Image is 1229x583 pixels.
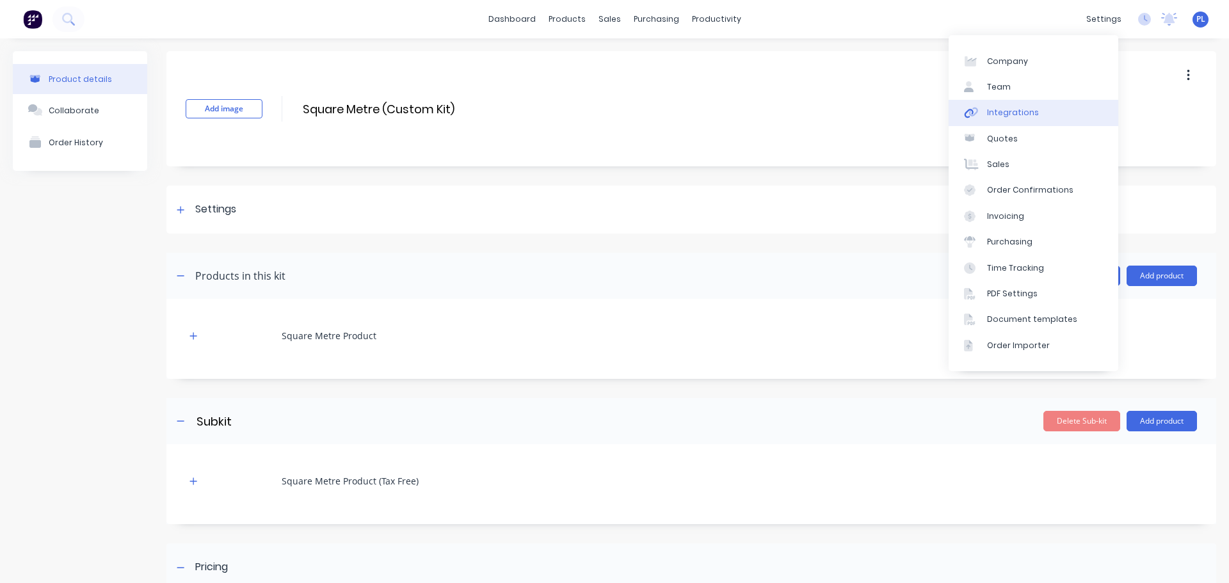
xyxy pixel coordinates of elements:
[949,48,1118,74] a: Company
[49,106,99,115] div: Collaborate
[195,202,236,218] div: Settings
[949,126,1118,152] a: Quotes
[282,329,376,342] div: Square Metre Product
[987,81,1011,93] div: Team
[949,333,1118,358] a: Order Importer
[195,412,422,431] input: Enter sub-kit name
[542,10,592,29] div: products
[949,177,1118,203] a: Order Confirmations
[987,184,1073,196] div: Order Confirmations
[1043,411,1120,431] button: Delete Sub-kit
[949,307,1118,332] a: Document templates
[49,138,103,147] div: Order History
[592,10,627,29] div: sales
[1080,10,1128,29] div: settings
[1127,266,1197,286] button: Add product
[987,159,1009,170] div: Sales
[13,94,147,126] button: Collaborate
[13,64,147,94] button: Product details
[186,99,262,118] button: Add image
[949,74,1118,100] a: Team
[987,340,1050,351] div: Order Importer
[987,262,1044,274] div: Time Tracking
[987,288,1038,299] div: PDF Settings
[949,229,1118,255] a: Purchasing
[949,204,1118,229] a: Invoicing
[949,100,1118,125] a: Integrations
[987,211,1024,222] div: Invoicing
[987,236,1032,248] div: Purchasing
[949,281,1118,307] a: PDF Settings
[987,133,1018,145] div: Quotes
[282,474,419,488] div: Square Metre Product (Tax Free)
[301,100,528,118] input: Enter kit name
[1196,13,1205,25] span: PL
[949,152,1118,177] a: Sales
[1127,411,1197,431] button: Add product
[987,314,1077,325] div: Document templates
[686,10,748,29] div: productivity
[195,559,228,575] div: Pricing
[482,10,542,29] a: dashboard
[195,268,285,284] div: Products in this kit
[627,10,686,29] div: purchasing
[987,56,1028,67] div: Company
[49,74,112,84] div: Product details
[13,126,147,158] button: Order History
[987,107,1039,118] div: Integrations
[949,255,1118,280] a: Time Tracking
[23,10,42,29] img: Factory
